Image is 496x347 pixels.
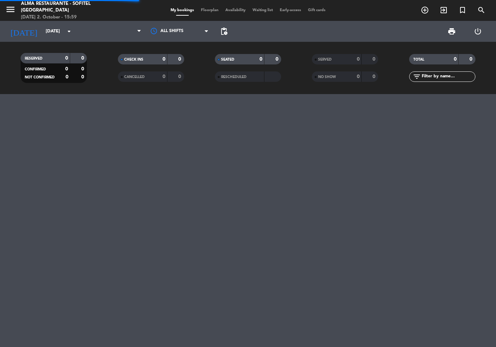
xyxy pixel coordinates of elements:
[477,6,486,14] i: search
[25,57,43,60] span: RESERVED
[276,57,280,62] strong: 0
[197,8,222,12] span: Floorplan
[5,4,16,15] i: menu
[421,6,429,14] i: add_circle_outline
[305,8,329,12] span: Gift cards
[413,58,424,61] span: TOTAL
[469,57,474,62] strong: 0
[163,57,165,62] strong: 0
[81,67,85,71] strong: 0
[65,27,73,36] i: arrow_drop_down
[163,74,165,79] strong: 0
[413,72,421,81] i: filter_list
[465,21,491,42] div: LOG OUT
[220,27,228,36] span: pending_actions
[260,57,262,62] strong: 0
[448,27,456,36] span: print
[373,74,377,79] strong: 0
[357,74,360,79] strong: 0
[81,75,85,79] strong: 0
[65,56,68,61] strong: 0
[21,14,119,21] div: [DATE] 2. October - 15:59
[318,75,336,79] span: NO SHOW
[439,6,448,14] i: exit_to_app
[221,58,234,61] span: SEATED
[124,75,145,79] span: CANCELLED
[421,73,475,80] input: Filter by name...
[222,8,249,12] span: Availability
[474,27,482,36] i: power_settings_new
[167,8,197,12] span: My bookings
[66,75,68,79] strong: 0
[178,74,182,79] strong: 0
[373,57,377,62] strong: 0
[472,4,491,16] span: SEARCH
[458,6,467,14] i: turned_in_not
[453,4,472,16] span: Special reservation
[5,24,42,39] i: [DATE]
[221,75,247,79] span: RESCHEDULED
[249,8,276,12] span: Waiting list
[25,68,46,71] span: CONFIRMED
[276,8,305,12] span: Early-access
[357,57,360,62] strong: 0
[318,58,332,61] span: SERVED
[124,58,143,61] span: CHECK INS
[415,4,434,16] span: BOOK TABLE
[25,76,55,79] span: NOT CONFIRMED
[454,57,457,62] strong: 0
[81,56,85,61] strong: 0
[21,0,119,14] div: Alma restaurante - Sofitel [GEOGRAPHIC_DATA]
[5,4,16,17] button: menu
[178,57,182,62] strong: 0
[65,67,68,71] strong: 0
